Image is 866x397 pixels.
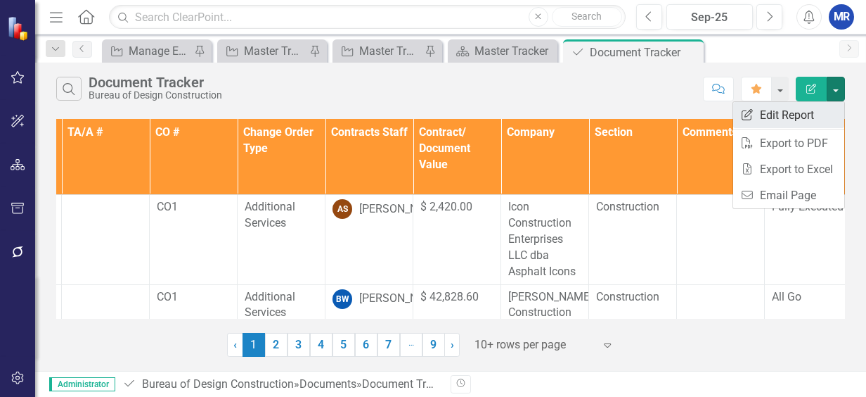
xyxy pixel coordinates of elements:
div: Master Tracker [474,42,554,60]
td: Double-Click to Edit [238,195,325,284]
span: 1 [243,333,265,357]
td: Double-Click to Edit [765,284,853,374]
a: Master Tracker (External) [221,42,306,60]
td: Double-Click to Edit [150,195,238,284]
button: Sep-25 [666,4,753,30]
a: Bureau of Design Construction [142,377,294,391]
td: Double-Click to Edit [677,195,765,284]
div: [PERSON_NAME] [359,201,444,218]
a: Export to Excel [733,156,844,182]
p: CO1 [157,289,230,305]
td: Double-Click to Edit [325,284,413,374]
td: Double-Click to Edit [150,284,238,374]
span: Construction [596,290,659,303]
p: CO1 [157,199,230,215]
a: 6 [355,333,377,357]
span: All Go [772,290,801,303]
span: Search [571,11,602,22]
div: Document Tracker [590,44,700,61]
span: $ 42,828.60 [420,290,479,303]
td: Double-Click to Edit [677,284,765,374]
div: [PERSON_NAME] [359,291,444,307]
span: Construction [596,200,659,213]
td: Double-Click to Edit [62,195,150,284]
input: Search ClearPoint... [109,5,626,30]
span: Administrator [49,377,115,391]
img: ClearPoint Strategy [7,16,32,41]
a: 3 [287,333,310,357]
td: Double-Click to Edit [413,195,501,284]
div: Bureau of Design Construction [89,90,222,101]
td: Double-Click to Edit [238,284,325,374]
a: 9 [422,333,445,357]
td: Double-Click to Edit [765,195,853,284]
a: Edit Report [733,102,844,128]
a: Manage Elements [105,42,190,60]
div: Document Tracker [362,377,453,391]
span: ‹ [233,338,237,351]
td: Double-Click to Edit [589,284,677,374]
span: › [451,338,454,351]
td: Double-Click to Edit [589,195,677,284]
div: AS [332,199,352,219]
p: Icon Construction Enterprises LLC dba Asphalt Icons [508,199,581,279]
span: $ 2,420.00 [420,200,472,213]
a: 7 [377,333,400,357]
a: 2 [265,333,287,357]
a: Email Page [733,182,844,208]
a: Export to PDF [733,130,844,156]
a: 5 [332,333,355,357]
td: Double-Click to Edit [413,284,501,374]
button: MR [829,4,854,30]
div: Sep-25 [671,9,748,26]
div: Document Tracker [89,75,222,90]
p: [PERSON_NAME] Construction Equipment Company [508,289,581,353]
div: Manage Elements [129,42,190,60]
div: BW [332,289,352,309]
td: Double-Click to Edit [62,284,150,374]
div: Master Tracker - RCP Only [359,42,421,60]
span: Additional Services [245,200,295,229]
a: Documents [299,377,356,391]
div: » » [122,377,440,393]
button: Search [552,7,622,27]
td: Double-Click to Edit [501,195,589,284]
a: Master Tracker - RCP Only [336,42,421,60]
a: 4 [310,333,332,357]
a: Master Tracker [451,42,554,60]
td: Double-Click to Edit [325,195,413,284]
span: Additional Services [245,290,295,320]
div: Master Tracker (External) [244,42,306,60]
td: Double-Click to Edit [501,284,589,374]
